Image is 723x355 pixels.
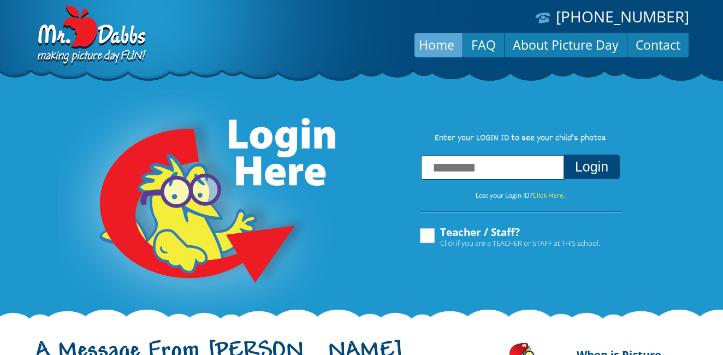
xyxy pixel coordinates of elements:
[408,190,632,202] p: Lost your Login ID?
[440,238,600,248] span: Click if you are a TEACHER or STAFF at THIS school.
[408,133,632,145] p: Enter your LOGIN ID to see your child’s photos
[532,191,565,200] a: Click Here.
[463,32,504,58] a: FAQ
[58,90,337,319] img: Login Here
[556,6,689,27] a: [PHONE_NUMBER]
[34,5,147,67] img: Dabbs Company
[418,227,600,247] label: Teacher / Staff?
[627,32,689,58] a: Contact
[411,32,463,58] a: Home
[564,155,620,179] button: Login
[505,32,627,58] a: About Picture Day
